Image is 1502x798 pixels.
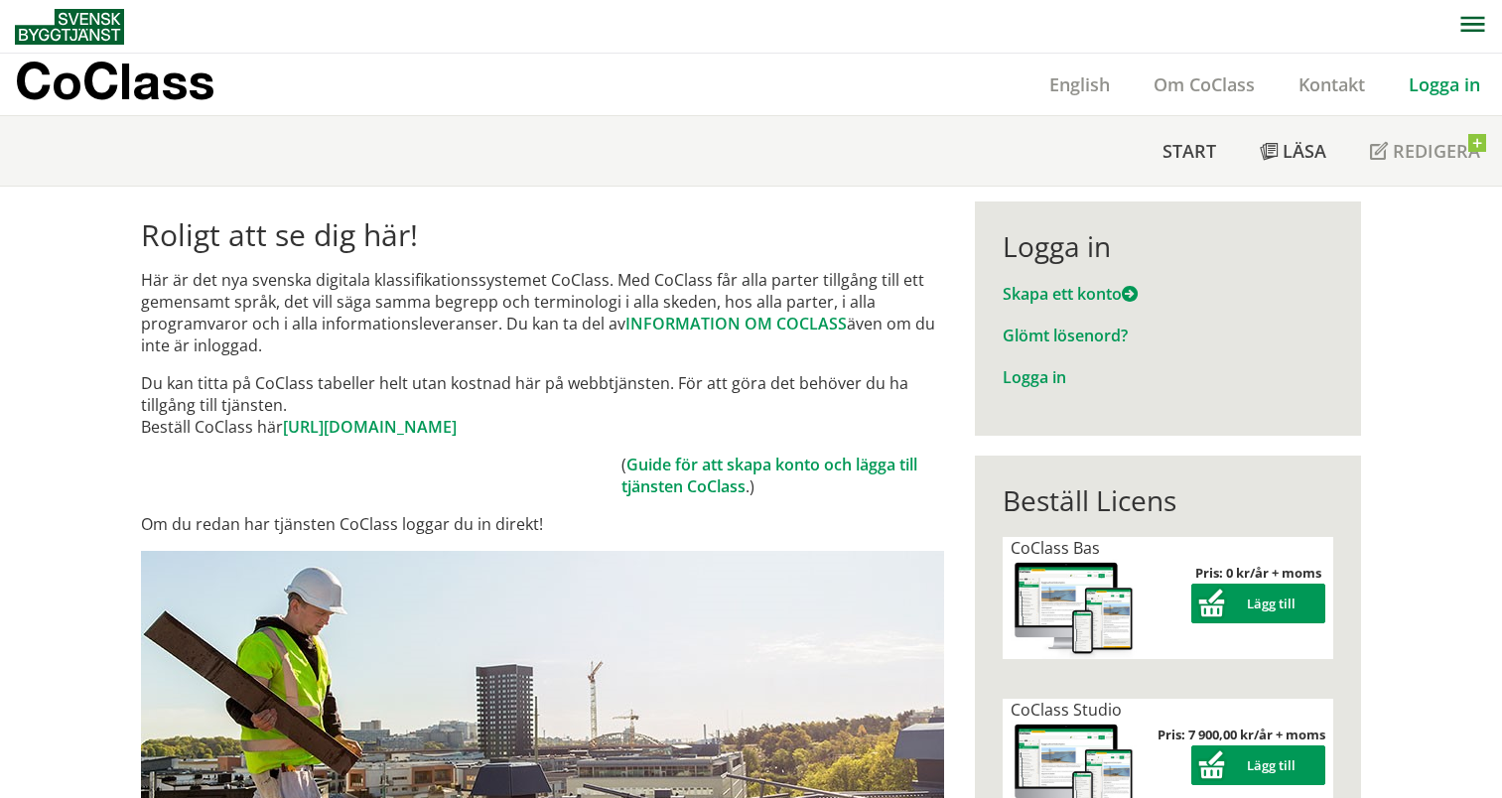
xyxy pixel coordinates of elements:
strong: Pris: 7 900,00 kr/år + moms [1158,726,1325,743]
a: Lägg till [1191,595,1325,612]
span: Start [1162,139,1216,163]
a: Skapa ett konto [1003,283,1138,305]
a: Start [1141,116,1238,186]
a: CoClass [15,54,257,115]
a: Kontakt [1277,72,1387,96]
p: Här är det nya svenska digitala klassifikationssystemet CoClass. Med CoClass får alla parter till... [141,269,944,356]
a: Lägg till [1191,756,1325,774]
h1: Roligt att se dig här! [141,217,944,253]
a: Logga in [1387,72,1502,96]
a: Läsa [1238,116,1348,186]
button: Lägg till [1191,745,1325,785]
a: Guide för att skapa konto och lägga till tjänsten CoClass [621,454,917,497]
a: English [1027,72,1132,96]
button: Lägg till [1191,584,1325,623]
div: Beställ Licens [1003,483,1333,517]
span: Läsa [1283,139,1326,163]
p: Du kan titta på CoClass tabeller helt utan kostnad här på webbtjänsten. För att göra det behöver ... [141,372,944,438]
a: Om CoClass [1132,72,1277,96]
p: CoClass [15,69,214,92]
a: [URL][DOMAIN_NAME] [283,416,457,438]
a: INFORMATION OM COCLASS [625,313,847,334]
strong: Pris: 0 kr/år + moms [1195,564,1321,582]
img: Svensk Byggtjänst [15,9,124,45]
span: CoClass Bas [1011,537,1100,559]
p: Om du redan har tjänsten CoClass loggar du in direkt! [141,513,944,535]
a: Glömt lösenord? [1003,325,1128,346]
div: Logga in [1003,229,1333,263]
a: Logga in [1003,366,1066,388]
img: coclass-license.jpg [1011,559,1138,659]
span: CoClass Studio [1011,699,1122,721]
td: ( .) [621,454,944,497]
